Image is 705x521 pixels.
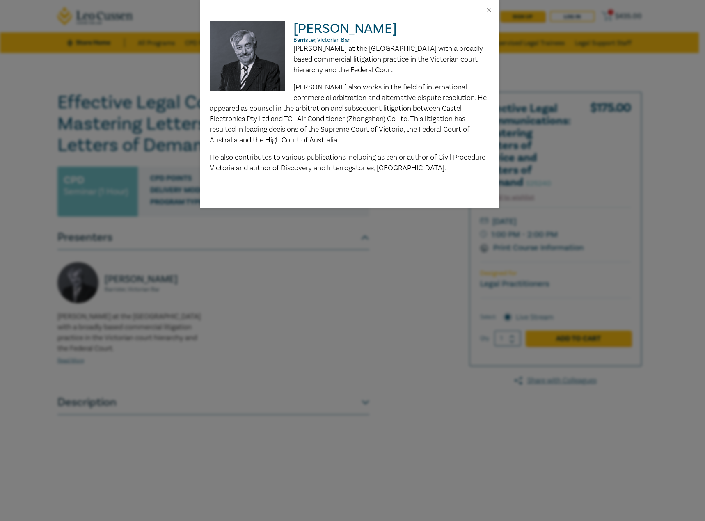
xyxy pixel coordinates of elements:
span: [PERSON_NAME] at the [GEOGRAPHIC_DATA] with a broadly based commercial litigation practice in the... [293,44,483,75]
span: [PERSON_NAME] also works in the field of international commercial arbitration and alternative dis... [210,82,487,145]
button: Close [485,7,493,14]
span: Barrister, Victorian Bar [293,37,350,44]
h2: [PERSON_NAME] [210,21,490,43]
span: He also contributes to various publications including as senior author of Civil Procedure Victori... [210,153,485,173]
img: David Bailey [210,21,294,99]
